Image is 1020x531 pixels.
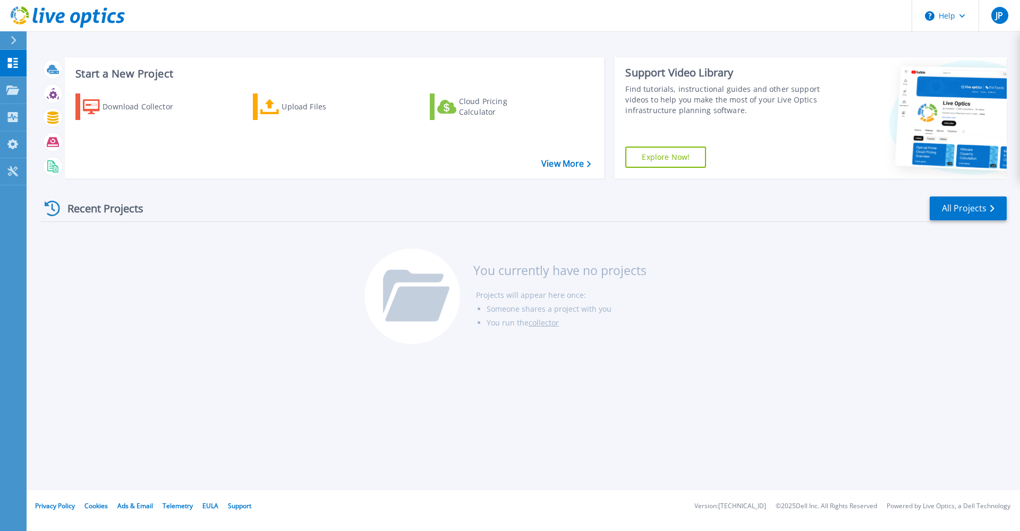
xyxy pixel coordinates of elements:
div: Support Video Library [625,66,825,80]
li: Powered by Live Optics, a Dell Technology [887,503,1010,510]
a: Ads & Email [117,501,153,510]
a: Explore Now! [625,147,706,168]
div: Upload Files [282,96,367,117]
li: You run the [487,316,647,330]
div: Download Collector [103,96,188,117]
li: © 2025 Dell Inc. All Rights Reserved [776,503,877,510]
a: Support [228,501,251,510]
a: Upload Files [253,93,371,120]
div: Recent Projects [41,195,158,221]
div: Find tutorials, instructional guides and other support videos to help you make the most of your L... [625,84,825,116]
a: All Projects [930,196,1007,220]
a: Privacy Policy [35,501,75,510]
a: EULA [202,501,218,510]
li: Someone shares a project with you [487,302,647,316]
a: Cloud Pricing Calculator [430,93,548,120]
li: Version: [TECHNICAL_ID] [694,503,766,510]
div: Cloud Pricing Calculator [459,96,544,117]
a: Cookies [84,501,108,510]
a: Download Collector [75,93,194,120]
a: collector [529,318,559,328]
li: Projects will appear here once: [476,288,647,302]
a: View More [541,159,591,169]
h3: You currently have no projects [473,264,647,276]
h3: Start a New Project [75,68,591,80]
a: Telemetry [163,501,193,510]
span: JP [996,11,1003,20]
